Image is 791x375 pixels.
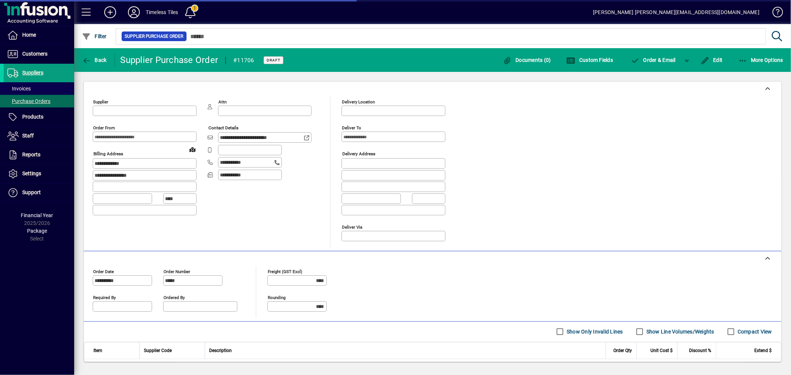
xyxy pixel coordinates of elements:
[22,70,43,76] span: Suppliers
[80,53,109,67] button: Back
[22,114,43,120] span: Products
[80,30,109,43] button: Filter
[613,346,632,355] span: Order Qty
[22,189,41,195] span: Support
[22,152,40,157] span: Reports
[98,6,122,19] button: Add
[767,1,782,26] a: Knowledge Base
[4,146,74,164] a: Reports
[503,57,551,63] span: Documents (0)
[210,346,232,355] span: Description
[342,125,361,130] mat-label: Deliver To
[187,143,198,155] a: View on map
[736,328,772,335] label: Compact View
[4,95,74,107] a: Purchase Orders
[7,98,50,104] span: Purchase Orders
[27,228,47,234] span: Package
[268,295,286,300] mat-label: Rounding
[567,57,613,63] span: Custom Fields
[645,328,714,335] label: Show Line Volumes/Weights
[4,127,74,145] a: Staff
[82,57,107,63] span: Back
[593,6,759,18] div: [PERSON_NAME] [PERSON_NAME][EMAIL_ADDRESS][DOMAIN_NAME]
[93,346,102,355] span: Item
[342,224,362,229] mat-label: Deliver via
[565,53,615,67] button: Custom Fields
[650,346,673,355] span: Unit Cost $
[164,295,185,300] mat-label: Ordered by
[4,82,74,95] a: Invoices
[144,346,172,355] span: Supplier Code
[268,269,302,274] mat-label: Freight (GST excl)
[125,33,184,40] span: Supplier Purchase Order
[22,170,41,176] span: Settings
[7,86,31,92] span: Invoices
[754,346,772,355] span: Extend $
[342,99,375,104] mat-label: Delivery Location
[82,33,107,39] span: Filter
[689,346,711,355] span: Discount %
[701,57,723,63] span: Edit
[218,99,227,104] mat-label: Attn
[736,53,785,67] button: More Options
[22,51,47,57] span: Customers
[21,212,53,218] span: Financial Year
[4,165,74,183] a: Settings
[627,53,679,67] button: Order & Email
[93,295,116,300] mat-label: Required by
[122,6,146,19] button: Profile
[565,328,623,335] label: Show Only Invalid Lines
[93,269,114,274] mat-label: Order date
[4,26,74,44] a: Home
[630,57,676,63] span: Order & Email
[121,54,218,66] div: Supplier Purchase Order
[4,108,74,126] a: Products
[74,53,115,67] app-page-header-button: Back
[501,53,553,67] button: Documents (0)
[267,58,280,63] span: Draft
[164,269,190,274] mat-label: Order number
[738,57,784,63] span: More Options
[699,53,725,67] button: Edit
[22,133,34,139] span: Staff
[4,183,74,202] a: Support
[4,45,74,63] a: Customers
[233,54,254,66] div: #11706
[93,125,115,130] mat-label: Order from
[93,99,108,104] mat-label: Supplier
[146,6,178,18] div: Timeless Tiles
[22,32,36,38] span: Home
